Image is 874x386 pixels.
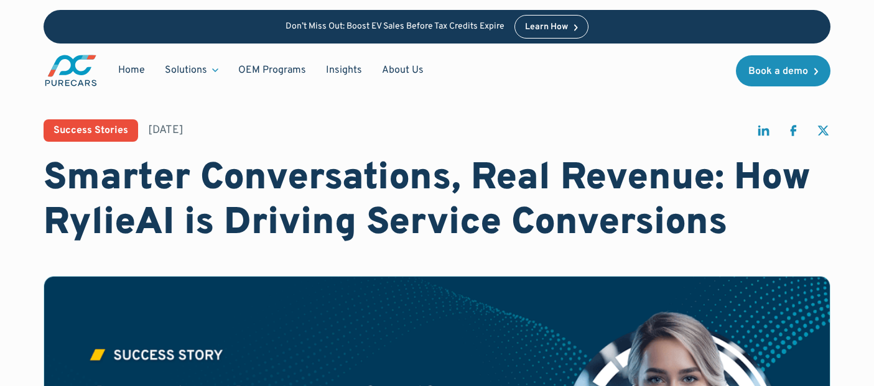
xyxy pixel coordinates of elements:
[148,122,184,138] div: [DATE]
[53,126,128,136] div: Success Stories
[155,58,228,82] div: Solutions
[44,53,98,88] a: main
[756,123,771,144] a: share on linkedin
[165,63,207,77] div: Solutions
[316,58,372,82] a: Insights
[525,23,568,32] div: Learn How
[372,58,434,82] a: About Us
[514,15,588,39] a: Learn How
[44,53,98,88] img: purecars logo
[736,55,830,86] a: Book a demo
[786,123,801,144] a: share on facebook
[228,58,316,82] a: OEM Programs
[816,123,830,144] a: share on twitter
[44,157,830,246] h1: Smarter Conversations, Real Revenue: How RylieAI is Driving Service Conversions
[286,22,504,32] p: Don’t Miss Out: Boost EV Sales Before Tax Credits Expire
[108,58,155,82] a: Home
[748,67,808,76] div: Book a demo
